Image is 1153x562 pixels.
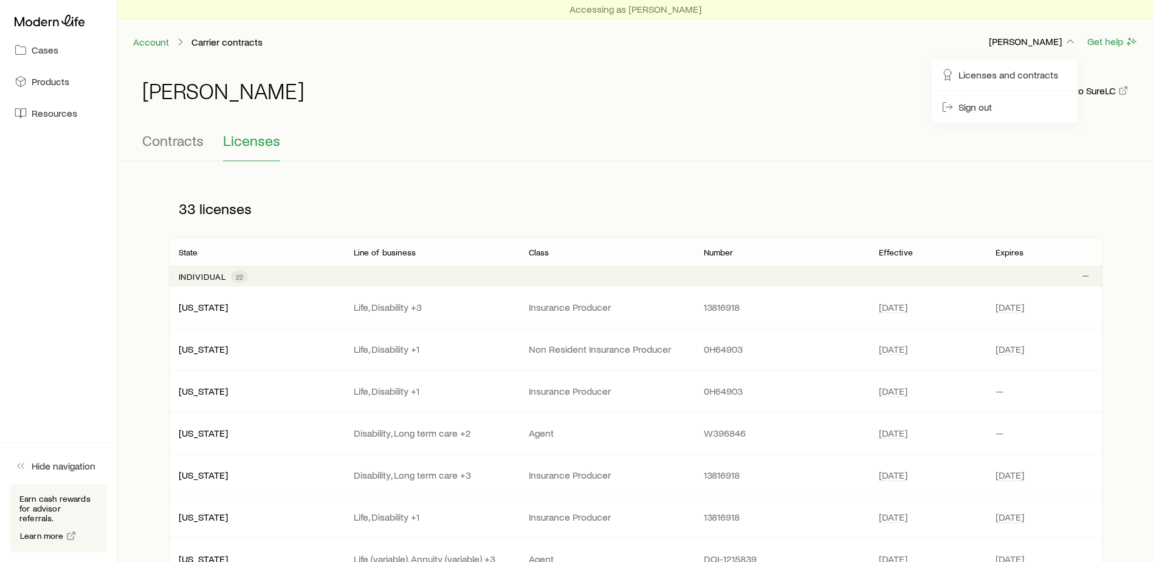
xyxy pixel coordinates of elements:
[996,427,1093,439] p: —
[989,35,1076,47] p: [PERSON_NAME]
[959,69,1058,81] span: Licenses and contracts
[32,44,58,56] span: Cases
[354,343,509,355] p: Life, Disability +1
[996,511,1024,523] span: [DATE]
[179,248,198,257] p: State
[179,200,196,217] span: 33
[704,469,859,481] p: 13816918
[704,248,734,257] p: Number
[10,100,107,127] a: Resources
[354,301,509,313] p: Life, Disability +3
[20,532,64,540] span: Learn more
[133,36,170,48] a: Account
[179,385,334,397] p: [US_STATE]
[354,427,509,439] p: Disability, Long term care +2
[996,248,1024,257] p: Expires
[879,343,907,355] span: [DATE]
[988,35,1077,49] button: [PERSON_NAME]
[529,511,684,523] p: Insurance Producer
[570,3,701,15] p: Accessing as [PERSON_NAME]
[879,511,907,523] span: [DATE]
[529,469,684,481] p: Insurance Producer
[879,469,907,481] span: [DATE]
[191,36,263,48] p: Carrier contracts
[32,107,77,119] span: Resources
[959,101,992,113] span: Sign out
[19,494,97,523] p: Earn cash rewards for advisor referrals.
[236,272,243,282] span: 22
[354,511,509,523] p: Life, Disability +1
[1060,85,1129,97] a: Go to SureLC
[199,200,252,217] span: licenses
[179,272,227,282] p: Individual
[179,427,334,439] p: [US_STATE]
[142,132,204,149] span: Contracts
[10,68,107,95] a: Products
[529,248,549,257] p: Class
[879,301,907,313] span: [DATE]
[704,385,859,397] p: 0H64903
[529,301,684,313] p: Insurance Producer
[529,343,684,355] p: Non Resident Insurance Producer
[354,248,416,257] p: Line of business
[704,343,859,355] p: 0H64903
[937,96,1073,118] button: Sign out
[32,75,69,88] span: Products
[996,343,1024,355] span: [DATE]
[142,78,305,103] h1: [PERSON_NAME]
[937,64,1073,86] a: Licenses and contracts
[32,460,95,472] span: Hide navigation
[879,427,907,439] span: [DATE]
[354,469,509,481] p: Disability, Long term care +3
[179,469,334,481] p: [US_STATE]
[704,511,859,523] p: 13816918
[223,132,280,149] span: Licenses
[1087,35,1138,49] button: Get help
[179,343,334,355] p: [US_STATE]
[142,132,1129,161] div: Contracting sub-page tabs
[529,385,684,397] p: Insurance Producer
[179,511,334,523] p: [US_STATE]
[10,453,107,479] button: Hide navigation
[704,427,859,439] p: W396846
[529,427,684,439] p: Agent
[996,469,1024,481] span: [DATE]
[10,484,107,552] div: Earn cash rewards for advisor referrals.Learn more
[996,301,1024,313] span: [DATE]
[10,36,107,63] a: Cases
[879,248,913,257] p: Effective
[879,385,907,397] span: [DATE]
[179,301,334,313] p: [US_STATE]
[704,301,859,313] p: 13816918
[996,385,1093,397] p: —
[354,385,509,397] p: Life, Disability +1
